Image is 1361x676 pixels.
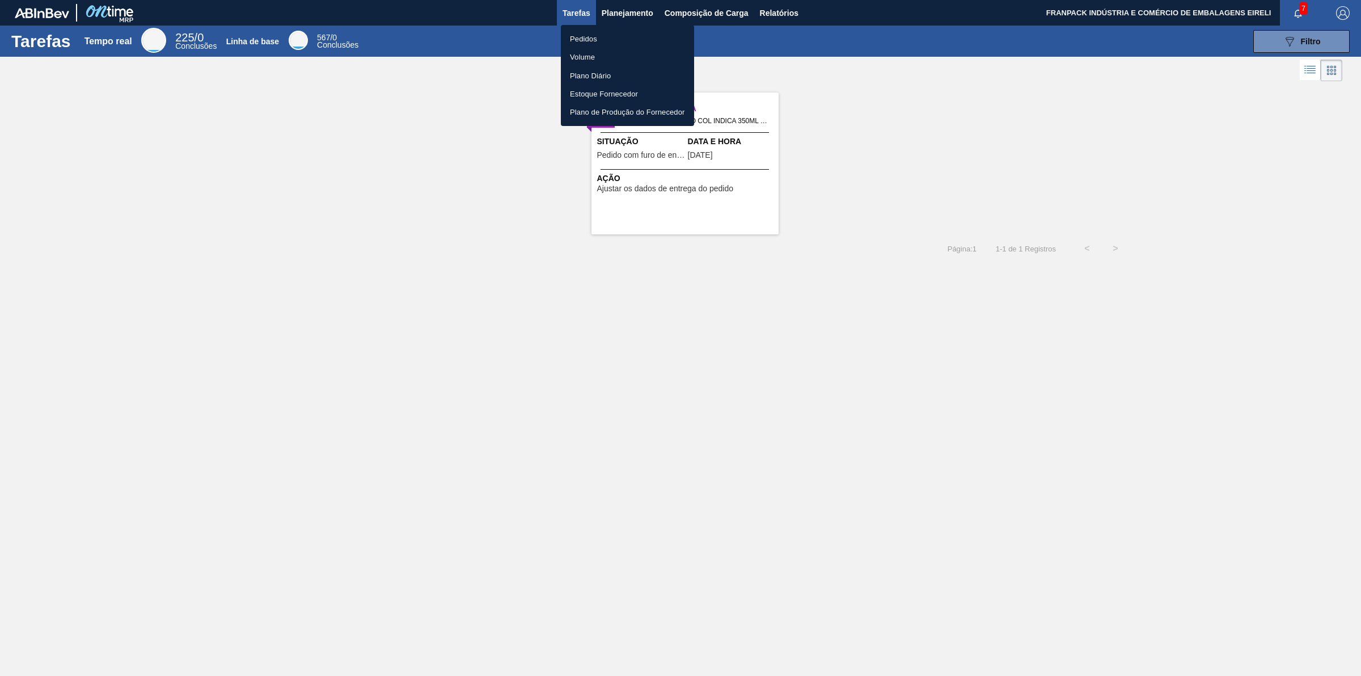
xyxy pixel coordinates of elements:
a: Plano de Produção do Fornecedor [561,103,694,121]
a: Estoque Fornecedor [561,85,694,103]
font: Estoque Fornecedor [570,90,638,98]
a: Volume [561,48,694,66]
font: Plano de Produção do Fornecedor [570,108,685,116]
font: Volume [570,53,595,61]
a: Plano Diário [561,66,694,85]
font: Pedidos [570,35,597,43]
a: Pedidos [561,30,694,48]
font: Plano Diário [570,71,611,79]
